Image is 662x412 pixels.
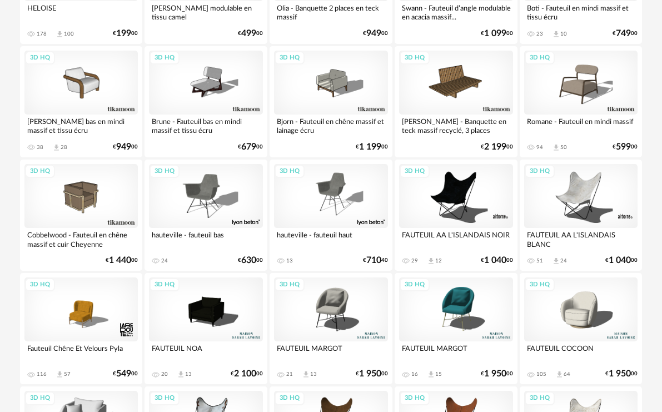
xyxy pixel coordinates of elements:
span: 1 199 [359,143,381,151]
div: FAUTEUIL MARGOT [274,341,388,364]
span: 679 [241,143,256,151]
div: 24 [161,257,168,264]
span: Download icon [427,370,435,379]
div: 13 [286,257,293,264]
div: € 00 [356,370,388,378]
div: € 00 [113,30,138,37]
a: 3D HQ hauteville - fauteuil bas 24 €63000 [145,160,267,271]
span: 549 [116,370,131,378]
div: [PERSON_NAME] - Banquette en teck massif recyclé, 3 places [399,115,513,137]
span: Download icon [177,370,185,379]
div: 23 [536,31,543,37]
div: € 00 [106,257,138,264]
a: 3D HQ FAUTEUIL MARGOT 16 Download icon 15 €1 95000 [395,273,517,384]
div: 3D HQ [150,391,180,405]
span: Download icon [56,30,64,38]
div: 3D HQ [525,165,555,178]
div: Bjorn - Fauteuil en chêne massif et lainage écru [274,115,388,137]
div: 3D HQ [275,165,305,178]
span: 1 040 [484,257,506,264]
span: Download icon [552,257,560,265]
div: [PERSON_NAME] modulable en tissu camel [149,1,263,23]
div: € 00 [481,370,513,378]
div: € 00 [613,30,638,37]
span: 749 [616,30,631,37]
div: Fauteuil Chêne Et Velours Pyla [24,341,138,364]
div: € 00 [605,370,638,378]
div: 3D HQ [275,278,305,292]
div: Cobbelwood - Fauteuil en chêne massif et cuir Cheyenne [24,228,138,250]
span: Download icon [56,370,64,379]
span: Download icon [555,370,564,379]
div: 57 [64,371,71,378]
div: € 40 [363,257,388,264]
div: 3D HQ [25,278,55,292]
div: 10 [560,31,567,37]
div: 178 [37,31,47,37]
span: 499 [241,30,256,37]
div: 16 [411,371,418,378]
a: 3D HQ Romane - Fauteuil en mindi massif 94 Download icon 50 €59900 [520,46,643,157]
div: € 00 [481,257,513,264]
div: 116 [37,371,47,378]
div: 51 [536,257,543,264]
div: 13 [310,371,317,378]
div: 100 [64,31,74,37]
div: Brune - Fauteuil bas en mindi massif et tissu écru [149,115,263,137]
div: 64 [564,371,570,378]
div: € 00 [238,143,263,151]
span: 2 199 [484,143,506,151]
span: Download icon [302,370,310,379]
a: 3D HQ FAUTEUIL MARGOT 21 Download icon 13 €1 95000 [270,273,392,384]
a: 3D HQ [PERSON_NAME] bas en mindi massif et tissu écru 38 Download icon 28 €94900 [20,46,143,157]
span: 1 950 [359,370,381,378]
div: FAUTEUIL AA L'ISLANDAIS BLANC [524,228,638,250]
div: 12 [435,257,442,264]
a: 3D HQ FAUTEUIL NOA 20 Download icon 13 €2 10000 [145,273,267,384]
div: 3D HQ [150,278,180,292]
div: 3D HQ [525,391,555,405]
a: 3D HQ Bjorn - Fauteuil en chêne massif et lainage écru €1 19900 [270,46,392,157]
div: 20 [161,371,168,378]
a: 3D HQ FAUTEUIL COCOON 105 Download icon 64 €1 95000 [520,273,643,384]
div: 3D HQ [275,51,305,65]
div: Romane - Fauteuil en mindi massif [524,115,638,137]
span: 199 [116,30,131,37]
div: 21 [286,371,293,378]
a: 3D HQ Cobbelwood - Fauteuil en chêne massif et cuir Cheyenne €1 44000 [20,160,143,271]
div: 3D HQ [525,51,555,65]
span: 949 [366,30,381,37]
span: Download icon [52,143,61,152]
div: 3D HQ [400,391,430,405]
div: FAUTEUIL MARGOT [399,341,513,364]
div: 38 [37,144,43,151]
a: 3D HQ [PERSON_NAME] - Banquette en teck massif recyclé, 3 places €2 19900 [395,46,517,157]
span: 2 100 [234,370,256,378]
span: 1 099 [484,30,506,37]
div: 3D HQ [25,165,55,178]
div: hauteville - fauteuil haut [274,228,388,250]
div: HELOISE [24,1,138,23]
div: 24 [560,257,567,264]
div: 3D HQ [25,51,55,65]
div: 28 [61,144,67,151]
div: € 00 [238,257,263,264]
a: 3D HQ FAUTEUIL AA L'ISLANDAIS BLANC 51 Download icon 24 €1 04000 [520,160,643,271]
div: 13 [185,371,192,378]
a: 3D HQ FAUTEUIL AA L'ISLANDAIS NOIR 29 Download icon 12 €1 04000 [395,160,517,271]
span: 710 [366,257,381,264]
div: € 00 [238,30,263,37]
div: 3D HQ [400,165,430,178]
div: 3D HQ [150,51,180,65]
div: € 00 [481,30,513,37]
div: 50 [560,144,567,151]
div: 15 [435,371,442,378]
div: Boti - Fauteuil en mindi massif et tissu écru [524,1,638,23]
div: € 00 [231,370,263,378]
span: 1 440 [109,257,131,264]
div: [PERSON_NAME] bas en mindi massif et tissu écru [24,115,138,137]
div: € 00 [356,143,388,151]
a: 3D HQ Brune - Fauteuil bas en mindi massif et tissu écru €67900 [145,46,267,157]
span: 1 040 [609,257,631,264]
div: 3D HQ [150,165,180,178]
